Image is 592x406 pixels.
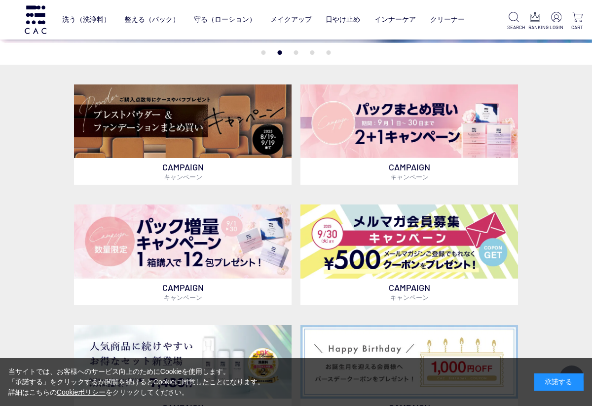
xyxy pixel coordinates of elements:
[8,366,265,398] div: 当サイトでは、お客様へのサービス向上のためにCookieを使用します。 「承諾する」をクリックするか閲覧を続けるとCookieに同意したことになります。 詳細はこちらの をクリックしてください。
[300,204,518,305] a: メルマガ会員募集 メルマガ会員募集 CAMPAIGNキャンペーン
[507,12,520,31] a: SEARCH
[164,293,202,301] span: キャンペーン
[23,5,48,34] img: logo
[571,24,584,31] p: CART
[300,84,518,159] img: パックキャンペーン2+1
[374,8,416,31] a: インナーケア
[300,158,518,185] p: CAMPAIGN
[270,8,312,31] a: メイクアップ
[57,388,106,396] a: Cookieポリシー
[327,50,331,55] button: 5 of 5
[194,8,256,31] a: 守る（ローション）
[300,204,518,279] img: メルマガ会員募集
[550,24,563,31] p: LOGIN
[390,173,429,181] span: キャンペーン
[74,84,292,159] img: ベースメイクキャンペーン
[300,84,518,185] a: パックキャンペーン2+1 パックキャンペーン2+1 CAMPAIGNキャンペーン
[528,12,542,31] a: RANKING
[310,50,315,55] button: 4 of 5
[550,12,563,31] a: LOGIN
[74,84,292,185] a: ベースメイクキャンペーン ベースメイクキャンペーン CAMPAIGNキャンペーン
[300,325,518,399] img: バースデークーポン
[74,204,292,279] img: パック増量キャンペーン
[571,12,584,31] a: CART
[430,8,465,31] a: クリーナー
[124,8,180,31] a: 整える（パック）
[528,24,542,31] p: RANKING
[261,50,266,55] button: 1 of 5
[164,173,202,181] span: キャンペーン
[74,279,292,305] p: CAMPAIGN
[300,279,518,305] p: CAMPAIGN
[326,8,360,31] a: 日やけ止め
[294,50,298,55] button: 3 of 5
[507,24,520,31] p: SEARCH
[74,158,292,185] p: CAMPAIGN
[390,293,429,301] span: キャンペーン
[74,325,292,399] img: フェイスウォッシュ＋レフィル2個セット
[278,50,282,55] button: 2 of 5
[534,373,584,391] div: 承諾する
[74,204,292,305] a: パック増量キャンペーン パック増量キャンペーン CAMPAIGNキャンペーン
[62,8,111,31] a: 洗う（洗浄料）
